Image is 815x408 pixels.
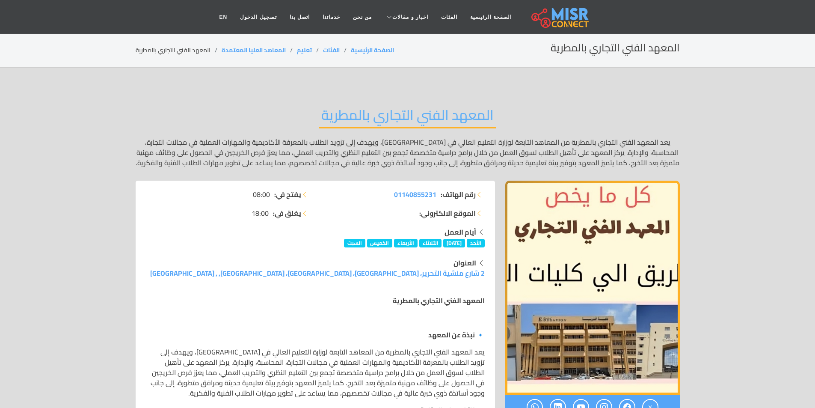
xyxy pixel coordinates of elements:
[234,9,283,25] a: تسجيل الدخول
[394,188,436,201] span: 01140855231
[136,137,680,168] p: يعد المعهد الفني التجاري بالمطرية من المعاهد التابعة لوزارة التعليم العالي في [GEOGRAPHIC_DATA]، ...
[344,239,365,247] span: السبت
[441,189,476,200] strong: رقم الهاتف:
[146,347,485,398] p: يعد المعهد الفني التجاري بالمطرية من المعاهد التابعة لوزارة التعليم العالي في [GEOGRAPHIC_DATA]، ...
[319,107,496,128] h2: المعهد الفني التجاري بالمطرية
[445,226,476,238] strong: أيام العمل
[435,9,464,25] a: الفئات
[136,46,222,55] li: المعهد الفني التجاري بالمطرية
[419,239,442,247] span: الثلاثاء
[297,45,312,56] a: تعليم
[283,9,316,25] a: اتصل بنا
[505,181,680,395] img: المعهد الفني التجاري بالمطرية
[273,208,301,218] strong: يغلق في:
[531,6,589,28] img: main.misr_connect
[351,45,394,56] a: الصفحة الرئيسية
[394,239,418,247] span: الأربعاء
[150,267,485,280] a: 2 شارع منشية التحرير، [GEOGRAPHIC_DATA]، [GEOGRAPHIC_DATA]، [GEOGRAPHIC_DATA], , [GEOGRAPHIC_DATA]
[253,189,270,200] span: 08:00
[323,45,340,56] a: الفئات
[551,42,680,54] h2: المعهد الفني التجاري بالمطرية
[367,239,393,247] span: الخميس
[464,9,518,25] a: الصفحة الرئيسية
[394,189,436,200] a: 01140855231
[467,239,485,247] span: الأحد
[453,256,476,269] strong: العنوان
[347,9,378,25] a: من نحن
[392,13,428,21] span: اخبار و مقالات
[222,45,286,56] a: المعاهد العليا المعتمدة
[443,239,465,247] span: [DATE]
[428,328,485,341] strong: 🔹 نبذة عن المعهد
[252,208,269,218] span: 18:00
[419,208,476,218] strong: الموقع الالكتروني:
[316,9,347,25] a: خدماتنا
[213,9,234,25] a: EN
[378,9,435,25] a: اخبار و مقالات
[393,294,485,307] strong: المعهد الفني التجاري بالمطرية
[274,189,301,200] strong: يفتح في:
